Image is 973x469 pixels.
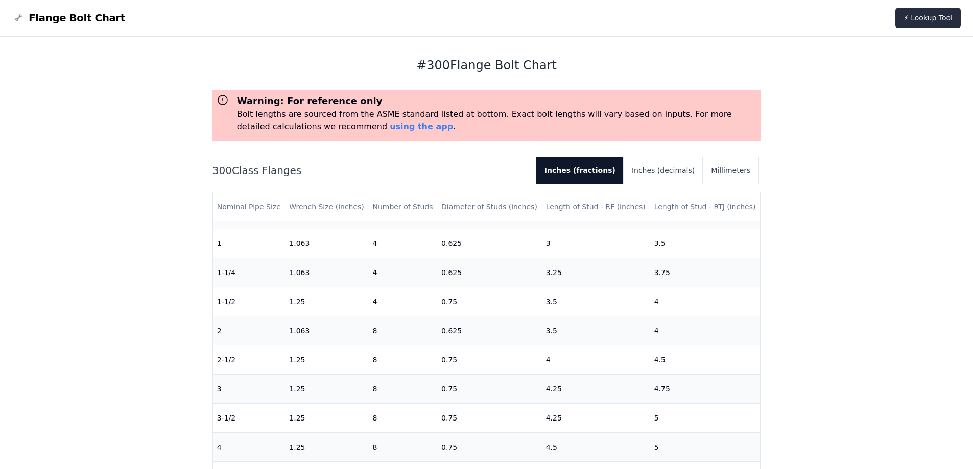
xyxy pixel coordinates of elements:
[213,258,286,287] td: 1-1/4
[542,229,650,258] td: 3
[437,192,542,221] th: Diameter of Studs (inches)
[213,403,286,432] td: 3-1/2
[368,229,437,258] td: 4
[29,11,125,25] span: Flange Bolt Chart
[542,403,650,432] td: 4.25
[542,287,650,316] td: 3.5
[542,316,650,345] td: 3.5
[368,403,437,432] td: 8
[213,374,286,403] td: 3
[285,345,368,374] td: 1.25
[368,432,437,461] td: 8
[237,94,757,108] h3: Warning: For reference only
[285,192,368,221] th: Wrench Size (inches)
[437,403,542,432] td: 0.75
[542,374,650,403] td: 4.25
[368,316,437,345] td: 8
[368,258,437,287] td: 4
[650,258,761,287] td: 3.75
[390,121,453,131] a: using the app
[285,287,368,316] td: 1.25
[285,316,368,345] td: 1.063
[368,345,437,374] td: 8
[650,432,761,461] td: 5
[437,345,542,374] td: 0.75
[650,192,761,221] th: Length of Stud - RTJ (inches)
[285,374,368,403] td: 1.25
[650,403,761,432] td: 5
[237,108,757,133] p: Bolt lengths are sourced from the ASME standard listed at bottom. Exact bolt lengths will vary ba...
[213,316,286,345] td: 2
[212,57,761,73] h1: # 300 Flange Bolt Chart
[285,258,368,287] td: 1.063
[650,316,761,345] td: 4
[542,258,650,287] td: 3.25
[542,345,650,374] td: 4
[368,192,437,221] th: Number of Studs
[437,432,542,461] td: 0.75
[703,157,758,184] button: Millimeters
[212,163,528,178] h2: 300 Class Flanges
[213,287,286,316] td: 1-1/2
[213,345,286,374] td: 2-1/2
[285,432,368,461] td: 1.25
[368,374,437,403] td: 8
[213,192,286,221] th: Nominal Pipe Size
[895,8,961,28] a: ⚡ Lookup Tool
[368,287,437,316] td: 4
[437,316,542,345] td: 0.625
[437,374,542,403] td: 0.75
[12,12,25,24] img: Flange Bolt Chart Logo
[213,229,286,258] td: 1
[542,192,650,221] th: Length of Stud - RF (inches)
[650,374,761,403] td: 4.75
[285,403,368,432] td: 1.25
[536,157,624,184] button: Inches (fractions)
[285,229,368,258] td: 1.063
[650,287,761,316] td: 4
[437,229,542,258] td: 0.625
[650,229,761,258] td: 3.5
[437,258,542,287] td: 0.625
[650,345,761,374] td: 4.5
[542,432,650,461] td: 4.5
[213,432,286,461] td: 4
[437,287,542,316] td: 0.75
[12,11,125,25] a: Flange Bolt Chart LogoFlange Bolt Chart
[624,157,703,184] button: Inches (decimals)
